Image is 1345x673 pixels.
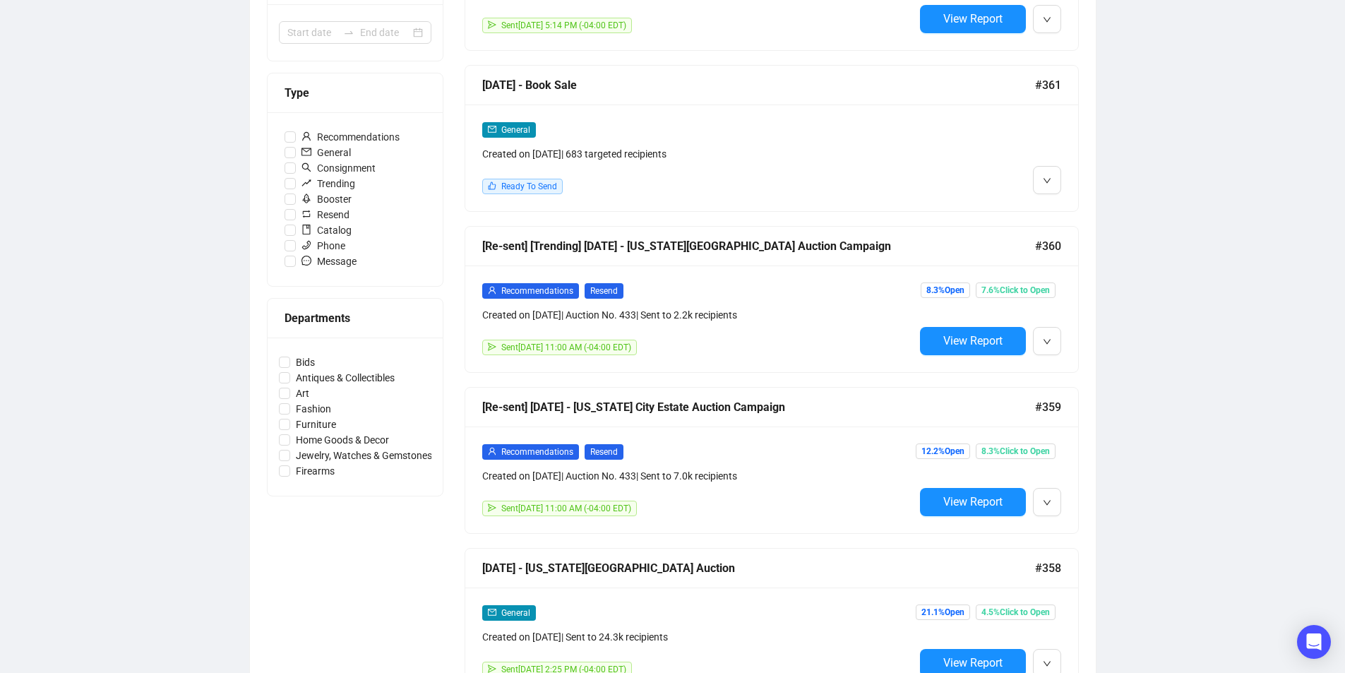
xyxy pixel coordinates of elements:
[943,334,1003,347] span: View Report
[920,488,1026,516] button: View Report
[1043,499,1051,507] span: down
[1035,398,1061,416] span: #359
[296,160,381,176] span: Consignment
[916,604,970,620] span: 21.1% Open
[301,178,311,188] span: rise
[976,443,1056,459] span: 8.3% Click to Open
[482,398,1035,416] div: [Re-sent] [DATE] - [US_STATE] City Estate Auction Campaign
[290,463,340,479] span: Firearms
[301,240,311,250] span: phone
[1043,338,1051,346] span: down
[976,282,1056,298] span: 7.6% Click to Open
[296,222,357,238] span: Catalog
[943,495,1003,508] span: View Report
[488,343,496,351] span: send
[920,5,1026,33] button: View Report
[1035,76,1061,94] span: #361
[501,125,530,135] span: General
[290,386,315,401] span: Art
[301,256,311,266] span: message
[296,145,357,160] span: General
[290,417,342,432] span: Furniture
[301,162,311,172] span: search
[465,387,1079,534] a: [Re-sent] [DATE] - [US_STATE] City Estate Auction Campaign#359userRecommendationsResendCreated on...
[1035,559,1061,577] span: #358
[301,147,311,157] span: mail
[290,401,337,417] span: Fashion
[501,20,626,30] span: Sent [DATE] 5:14 PM (-04:00 EDT)
[482,237,1035,255] div: [Re-sent] [Trending] [DATE] - [US_STATE][GEOGRAPHIC_DATA] Auction Campaign
[920,327,1026,355] button: View Report
[501,447,573,457] span: Recommendations
[301,209,311,219] span: retweet
[296,191,357,207] span: Booster
[296,254,362,269] span: Message
[1035,237,1061,255] span: #360
[488,608,496,617] span: mail
[465,226,1079,373] a: [Re-sent] [Trending] [DATE] - [US_STATE][GEOGRAPHIC_DATA] Auction Campaign#360userRecommendations...
[501,286,573,296] span: Recommendations
[1297,625,1331,659] div: Open Intercom Messenger
[501,608,530,618] span: General
[285,84,426,102] div: Type
[488,504,496,512] span: send
[482,76,1035,94] div: [DATE] - Book Sale
[290,448,438,463] span: Jewelry, Watches & Gemstones
[1043,177,1051,185] span: down
[585,283,623,299] span: Resend
[290,432,395,448] span: Home Goods & Decor
[585,444,623,460] span: Resend
[488,286,496,294] span: user
[343,27,354,38] span: to
[488,20,496,29] span: send
[296,238,351,254] span: Phone
[301,131,311,141] span: user
[482,629,914,645] div: Created on [DATE] | Sent to 24.3k recipients
[296,207,355,222] span: Resend
[916,443,970,459] span: 12.2% Open
[501,504,631,513] span: Sent [DATE] 11:00 AM (-04:00 EDT)
[482,468,914,484] div: Created on [DATE] | Auction No. 433 | Sent to 7.0k recipients
[296,129,405,145] span: Recommendations
[1043,16,1051,24] span: down
[290,370,400,386] span: Antiques & Collectibles
[343,27,354,38] span: swap-right
[943,656,1003,669] span: View Report
[287,25,337,40] input: Start date
[465,65,1079,212] a: [DATE] - Book Sale#361mailGeneralCreated on [DATE]| 683 targeted recipientslikeReady To Send
[482,307,914,323] div: Created on [DATE] | Auction No. 433 | Sent to 2.2k recipients
[482,559,1035,577] div: [DATE] - [US_STATE][GEOGRAPHIC_DATA] Auction
[488,665,496,673] span: send
[301,193,311,203] span: rocket
[285,309,426,327] div: Departments
[1043,660,1051,668] span: down
[488,447,496,455] span: user
[296,176,361,191] span: Trending
[290,355,321,370] span: Bids
[501,343,631,352] span: Sent [DATE] 11:00 AM (-04:00 EDT)
[976,604,1056,620] span: 4.5% Click to Open
[488,125,496,133] span: mail
[501,181,557,191] span: Ready To Send
[488,181,496,190] span: like
[921,282,970,298] span: 8.3% Open
[482,146,914,162] div: Created on [DATE] | 683 targeted recipients
[943,12,1003,25] span: View Report
[360,25,410,40] input: End date
[301,225,311,234] span: book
